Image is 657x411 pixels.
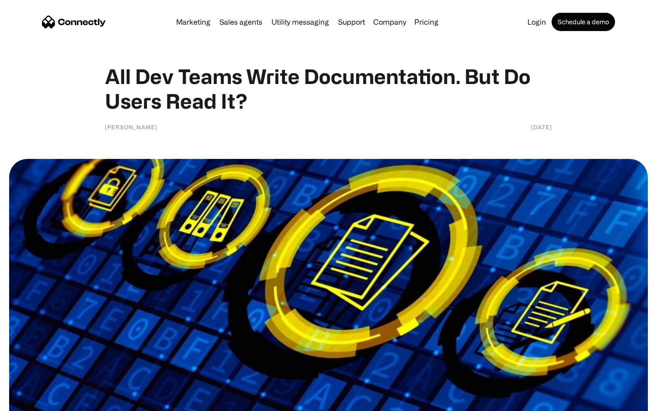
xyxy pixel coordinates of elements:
[524,18,550,26] a: Login
[105,64,552,113] h1: All Dev Teams Write Documentation. But Do Users Read It?
[9,395,55,408] aside: Language selected: English
[531,122,552,132] div: [DATE]
[552,13,615,31] a: Schedule a demo
[334,18,369,26] a: Support
[216,18,266,26] a: Sales agents
[18,395,55,408] ul: Language list
[411,18,442,26] a: Pricing
[268,18,333,26] a: Utility messaging
[373,16,406,28] div: Company
[105,122,157,132] div: [PERSON_NAME]
[172,18,214,26] a: Marketing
